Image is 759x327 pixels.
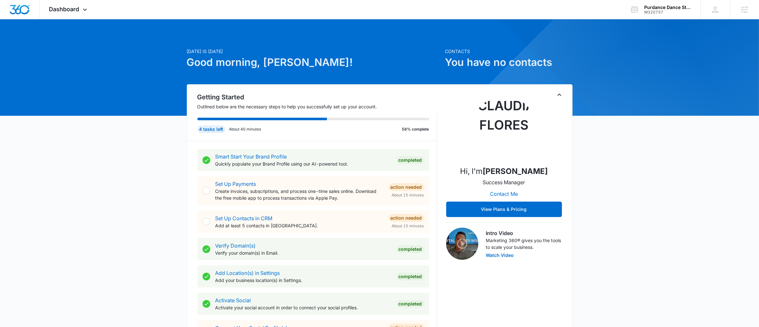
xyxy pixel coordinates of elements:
[397,156,424,164] div: Completed
[397,273,424,280] div: Completed
[229,126,261,132] p: About 40 minutes
[402,126,429,132] p: 56% complete
[389,214,424,222] div: Action Needed
[389,183,424,191] div: Action Needed
[215,250,392,256] p: Verify your domain(s) in Email.
[215,297,251,304] a: Activate Social
[644,10,691,14] div: account id
[187,48,441,55] p: [DATE] is [DATE]
[486,253,514,258] button: Watch Video
[483,167,548,176] strong: [PERSON_NAME]
[392,223,424,229] span: About 15 minutes
[215,153,287,160] a: Smart Start Your Brand Profile
[644,5,691,10] div: account name
[392,192,424,198] span: About 15 minutes
[397,245,424,253] div: Completed
[49,6,79,13] span: Dashboard
[197,92,437,102] h2: Getting Started
[215,277,392,284] p: Add your business location(s) in Settings.
[446,202,562,217] button: View Plans & Pricing
[215,181,256,187] a: Set Up Payments
[187,55,441,70] h1: Good morning, [PERSON_NAME]!
[215,160,392,167] p: Quickly populate your Brand Profile using our AI-powered tool.
[397,300,424,308] div: Completed
[215,304,392,311] p: Activate your social account in order to connect your social profiles.
[486,237,562,250] p: Marketing 360® gives you the tools to scale your business.
[472,96,536,160] img: Claudia Flores
[556,91,563,99] button: Toggle Collapse
[215,270,280,276] a: Add Location(s) in Settings
[483,178,525,186] p: Success Manager
[197,103,437,110] p: Outlined below are the necessary steps to help you successfully set up your account.
[486,229,562,237] h3: Intro Video
[215,242,256,249] a: Verify Domain(s)
[445,48,573,55] p: Contacts
[483,186,524,202] button: Contact Me
[460,166,548,177] p: Hi, I'm
[215,222,384,229] p: Add at least 5 contacts in [GEOGRAPHIC_DATA].
[445,55,573,70] h1: You have no contacts
[197,125,225,133] div: 4 tasks left
[215,215,273,222] a: Set Up Contacts in CRM
[446,228,478,260] img: Intro Video
[215,188,384,201] p: Create invoices, subscriptions, and process one-time sales online. Download the free mobile app t...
